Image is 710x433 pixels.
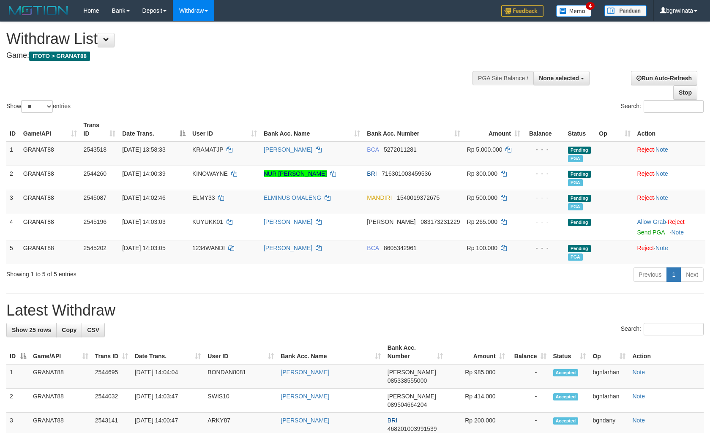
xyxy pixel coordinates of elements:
th: Game/API: activate to sort column ascending [30,340,92,364]
th: User ID: activate to sort column ascending [189,117,260,142]
div: Showing 1 to 5 of 5 entries [6,267,289,278]
a: Show 25 rows [6,323,57,337]
span: 1234WANDI [192,245,225,251]
span: Accepted [553,369,579,376]
th: Action [629,340,704,364]
span: ELMY33 [192,194,215,201]
div: - - - [527,244,561,252]
th: Balance: activate to sort column ascending [508,340,550,364]
div: - - - [527,218,561,226]
label: Search: [621,100,704,113]
a: ELMINUS OMALENG [264,194,321,201]
td: · [634,240,705,264]
th: Status: activate to sort column ascending [550,340,590,364]
a: Reject [637,146,654,153]
th: Op: activate to sort column ascending [589,340,629,364]
th: Date Trans.: activate to sort column descending [119,117,189,142]
th: Trans ID: activate to sort column ascending [80,117,119,142]
a: Note [655,194,668,201]
span: None selected [539,75,579,82]
a: [PERSON_NAME] [264,245,312,251]
td: 2544695 [92,364,131,389]
span: Marked by bgndany [568,155,583,162]
td: GRANAT88 [20,214,80,240]
span: Accepted [553,393,579,400]
a: [PERSON_NAME] [264,218,312,225]
span: 4 [586,2,595,10]
div: - - - [527,169,561,178]
td: GRANAT88 [20,166,80,190]
h4: Game: [6,52,465,60]
a: [PERSON_NAME] [281,393,329,400]
span: Rp 500.000 [467,194,497,201]
a: Previous [633,267,667,282]
span: Copy 083173231229 to clipboard [421,218,460,225]
th: ID [6,117,20,142]
span: Pending [568,245,591,252]
td: [DATE] 14:04:04 [131,364,205,389]
td: GRANAT88 [20,190,80,214]
span: Copy 8605342961 to clipboard [384,245,417,251]
span: Copy 716301003459536 to clipboard [382,170,431,177]
td: · [634,190,705,214]
span: [DATE] 14:03:03 [122,218,165,225]
td: 2 [6,389,30,413]
span: [PERSON_NAME] [367,218,415,225]
a: Run Auto-Refresh [631,71,697,85]
span: Marked by bgndany [568,203,583,210]
th: Action [634,117,705,142]
span: Pending [568,219,591,226]
h1: Latest Withdraw [6,302,704,319]
a: Reject [637,245,654,251]
span: Copy 5272011281 to clipboard [384,146,417,153]
select: Showentries [21,100,53,113]
span: Copy 468201003991539 to clipboard [388,425,437,432]
span: KUYUKK01 [192,218,223,225]
span: [DATE] 14:00:39 [122,170,165,177]
a: Note [655,146,668,153]
th: Bank Acc. Name: activate to sort column ascending [277,340,384,364]
a: Note [655,170,668,177]
td: - [508,389,550,413]
img: Feedback.jpg [501,5,543,17]
a: Next [680,267,704,282]
span: 2545202 [84,245,107,251]
a: [PERSON_NAME] [264,146,312,153]
span: Pending [568,195,591,202]
td: 5 [6,240,20,264]
td: 4 [6,214,20,240]
th: Bank Acc. Number: activate to sort column ascending [363,117,463,142]
a: CSV [82,323,105,337]
span: Rp 5.000.000 [467,146,502,153]
th: Op: activate to sort column ascending [595,117,634,142]
td: GRANAT88 [20,240,80,264]
th: Game/API: activate to sort column ascending [20,117,80,142]
span: [DATE] 13:58:33 [122,146,165,153]
span: [PERSON_NAME] [388,369,436,376]
span: BCA [367,146,379,153]
span: KINOWAYNE [192,170,228,177]
span: MANDIRI [367,194,392,201]
span: KRAMATJP [192,146,223,153]
span: Copy 089504664204 to clipboard [388,401,427,408]
span: [PERSON_NAME] [388,393,436,400]
td: Rp 414,000 [446,389,508,413]
td: - [508,364,550,389]
span: · [637,218,668,225]
a: NUR [PERSON_NAME] [264,170,327,177]
span: 2545087 [84,194,107,201]
span: [DATE] 14:02:46 [122,194,165,201]
a: Note [655,245,668,251]
td: bgnfarhan [589,364,629,389]
span: Rp 100.000 [467,245,497,251]
th: User ID: activate to sort column ascending [204,340,277,364]
td: SWIS10 [204,389,277,413]
span: 2543518 [84,146,107,153]
a: Note [632,393,645,400]
img: panduan.png [604,5,647,16]
div: - - - [527,193,561,202]
td: · [634,214,705,240]
h1: Withdraw List [6,30,465,47]
a: [PERSON_NAME] [281,417,329,424]
span: Rp 300.000 [467,170,497,177]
